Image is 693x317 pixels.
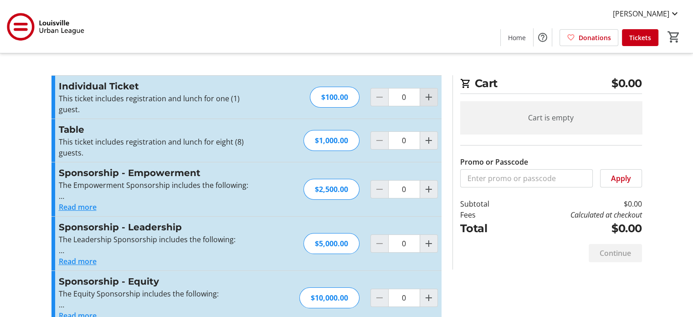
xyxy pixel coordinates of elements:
[579,33,611,42] span: Donations
[460,209,513,220] td: Fees
[629,33,651,42] span: Tickets
[303,130,359,151] div: $1,000.00
[460,156,528,167] label: Promo or Passcode
[303,233,359,254] div: $5,000.00
[513,198,642,209] td: $0.00
[59,166,258,180] h3: Sponsorship - Empowerment
[460,198,513,209] td: Subtotal
[388,234,420,253] input: Sponsorship - Leadership Quantity
[606,6,688,21] button: [PERSON_NAME]
[59,202,97,213] button: Read more
[388,289,420,307] input: Sponsorship - Equity Quantity
[501,29,533,46] a: Home
[420,132,437,149] button: Increment by one
[59,288,258,299] p: The Equity Sponsorship includes the following:
[513,209,642,220] td: Calculated at checkout
[59,275,258,288] h3: Sponsorship - Equity
[388,180,420,198] input: Sponsorship - Empowerment Quantity
[388,131,420,150] input: Table Quantity
[310,87,359,108] div: $100.00
[460,75,642,94] h2: Cart
[613,8,669,19] span: [PERSON_NAME]
[611,173,631,184] span: Apply
[59,136,258,158] p: This ticket includes registration and lunch for eight (8) guests.
[611,75,642,92] span: $0.00
[460,101,642,134] div: Cart is empty
[460,169,593,187] input: Enter promo or passcode
[59,220,258,234] h3: Sponsorship - Leadership
[420,88,437,106] button: Increment by one
[299,287,359,308] div: $10,000.00
[59,256,97,267] button: Read more
[59,79,258,93] h3: Individual Ticket
[600,169,642,187] button: Apply
[622,29,658,46] a: Tickets
[59,93,258,115] p: This ticket includes registration and lunch for one (1) guest.
[560,29,618,46] a: Donations
[420,181,437,198] button: Increment by one
[59,123,258,136] h3: Table
[303,179,359,200] div: $2,500.00
[513,220,642,237] td: $0.00
[420,289,437,307] button: Increment by one
[666,29,682,45] button: Cart
[388,88,420,106] input: Individual Ticket Quantity
[508,33,526,42] span: Home
[460,220,513,237] td: Total
[59,234,258,245] p: The Leadership Sponsorship includes the following:
[420,235,437,252] button: Increment by one
[534,28,552,47] button: Help
[5,4,87,49] img: Louisville Urban League's Logo
[59,180,258,191] p: The Empowerment Sponsorship includes the following:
